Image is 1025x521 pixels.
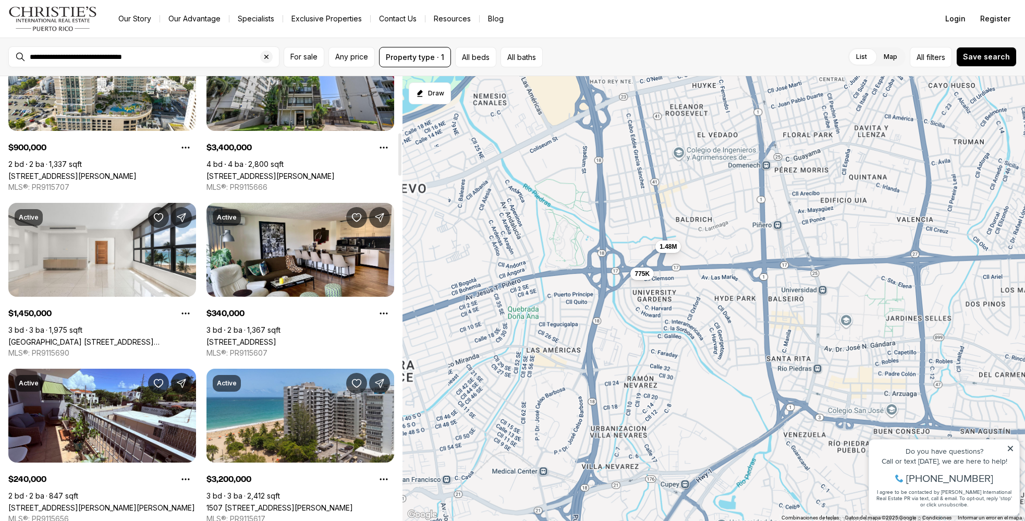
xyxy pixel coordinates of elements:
button: For sale [284,47,324,67]
a: Resources [425,11,479,26]
a: 463 SAGRADO CORAZON #302-A, SAN JUAN PR, 00915 [8,503,195,512]
button: Property options [373,469,394,490]
button: Any price [328,47,375,67]
button: All baths [501,47,543,67]
span: filters [926,52,945,63]
span: Login [945,15,966,23]
button: 775K [630,268,654,280]
button: Property type · 1 [379,47,451,67]
button: Property options [175,303,196,324]
span: 1.48M [660,243,677,251]
span: Any price [335,53,368,61]
button: Property options [373,303,394,324]
button: Property options [175,137,196,158]
span: Register [980,15,1010,23]
button: Property options [175,469,196,490]
button: Save Property: 229 - 2 [346,207,367,228]
a: Exclusive Properties [283,11,370,26]
button: Contact Us [371,11,425,26]
a: Park Terrace 1501 ASHFORD AVE #4A, SAN JUAN PR, 00911 [8,337,196,346]
button: 1.48M [655,240,681,253]
a: 229 - 2, GUAYNABO PR, 00966 [206,337,276,346]
button: Share Property [171,373,192,394]
button: Share Property [369,373,390,394]
button: Share Property [171,207,192,228]
p: Active [217,379,237,387]
button: Save Property: 1507 ASHFORD #1202 [346,373,367,394]
p: Active [217,213,237,222]
span: [PHONE_NUMBER] [43,49,130,59]
div: Do you have questions? [11,23,151,31]
button: Save Property: Park Terrace 1501 ASHFORD AVE #4A [148,207,169,228]
span: 775K [634,270,650,278]
a: Specialists [229,11,283,26]
button: Allfilters [910,47,952,67]
p: Active [19,379,39,387]
button: All beds [455,47,496,67]
span: I agree to be contacted by [PERSON_NAME] International Real Estate PR via text, call & email. To ... [13,64,149,84]
a: 1307 AVENIDA AVE #PH, SAN JUAN PR, 00907 [206,172,335,180]
button: Clear search input [260,47,279,67]
img: logo [8,6,97,31]
button: Register [974,8,1017,29]
button: Login [939,8,972,29]
a: 103 AVENIDA DE DIEGO #1801N, SAN JUAN PR, 00911 [8,172,137,180]
a: Our Story [110,11,160,26]
button: Save Property: 463 SAGRADO CORAZON #302-A [148,373,169,394]
a: 1507 ASHFORD #1202, SAN JUAN PR, 00911 [206,503,353,512]
button: Save search [956,47,1017,67]
a: Blog [480,11,512,26]
button: Share Property [369,207,390,228]
a: Our Advantage [160,11,229,26]
span: All [917,52,924,63]
span: Datos del mapa ©2025 Google [845,515,916,520]
button: Property options [373,137,394,158]
p: Active [19,213,39,222]
div: Call or text [DATE], we are here to help! [11,33,151,41]
span: For sale [290,53,318,61]
label: Map [875,47,906,66]
span: Save search [963,53,1010,61]
button: Start drawing [409,82,451,104]
label: List [848,47,875,66]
